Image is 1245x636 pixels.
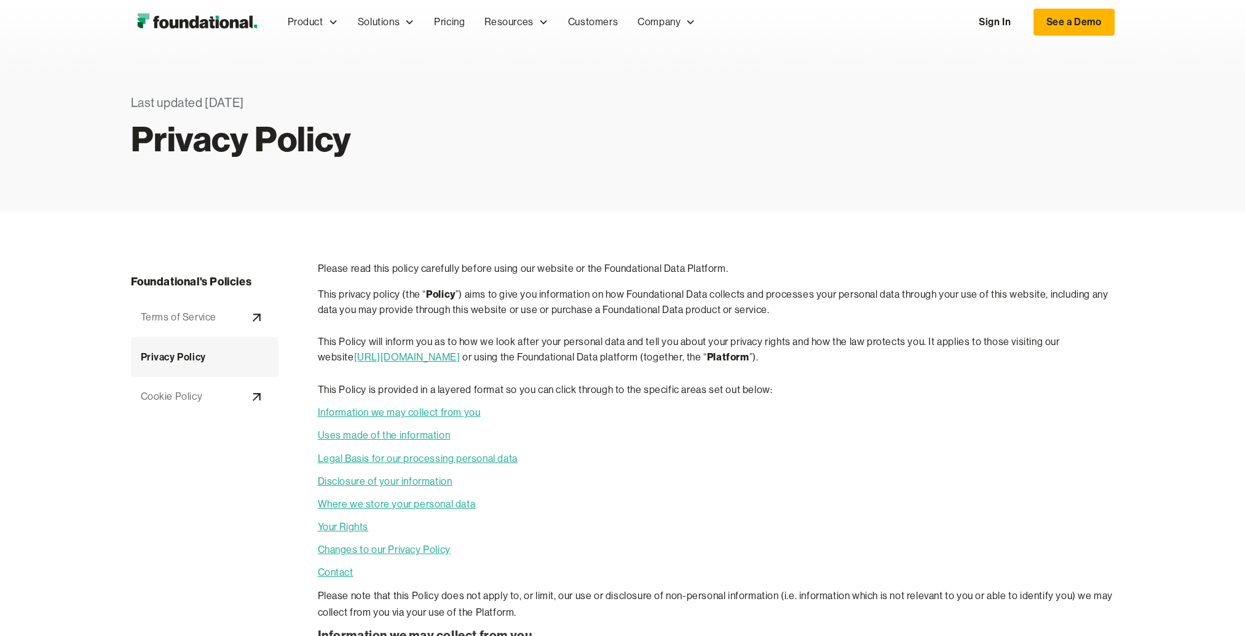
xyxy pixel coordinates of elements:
p: Please note that this Policy does not apply to, or limit, our use or disclosure of non-personal i... [318,587,1115,621]
a: Pricing [424,2,475,42]
div: Solutions [348,2,424,42]
div: Solutions [358,14,400,30]
p: This privacy policy (the “ ”) aims to give you information on how Foundational Data collects and ... [318,287,1115,318]
a: Terms of Service [131,298,279,337]
a: Disclosure of your information [318,475,453,487]
div: Product [288,14,323,30]
img: Foundational Logo [131,10,263,34]
h1: Privacy Policy [131,125,603,153]
a: Information we may collect from you [318,407,481,418]
div: Terms of Service [141,309,217,325]
a: Cookie Policy [131,377,279,416]
a: See a Demo [1034,9,1115,36]
a: Your Rights [318,521,369,533]
a: Uses made of the information [318,429,451,441]
a: Sign In [966,9,1023,35]
div: Company [638,14,681,30]
a: Where we store your personal data [318,498,476,510]
a: Privacy Policy [131,337,279,378]
div: Company [628,2,705,42]
div: Privacy Policy [141,349,206,365]
div: Last updated [DATE] [131,93,603,113]
strong: Platform [707,351,749,363]
div: Product [278,2,348,42]
div: Resources [484,14,533,30]
div: Resources [475,2,558,42]
a: Customers [558,2,628,42]
strong: Policy [426,288,456,300]
p: This Policy is provided in a layered format so you can click through to the specific areas set ou... [318,381,1115,398]
a: Changes to our Privacy Policy [318,544,451,555]
p: This Policy will inform you as to how we look after your personal data and tell you about your pr... [318,334,1115,365]
div: Cookie Policy [141,389,203,405]
a: Contact [318,566,354,578]
a: home [131,10,263,34]
a: Legal Basis for our processing personal data [318,453,518,464]
p: Please read this policy carefully before using our website or the Foundational Data Platform. [318,261,1115,277]
h2: Foundational's Policies [131,273,279,292]
a: [URL][DOMAIN_NAME] [354,351,460,363]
